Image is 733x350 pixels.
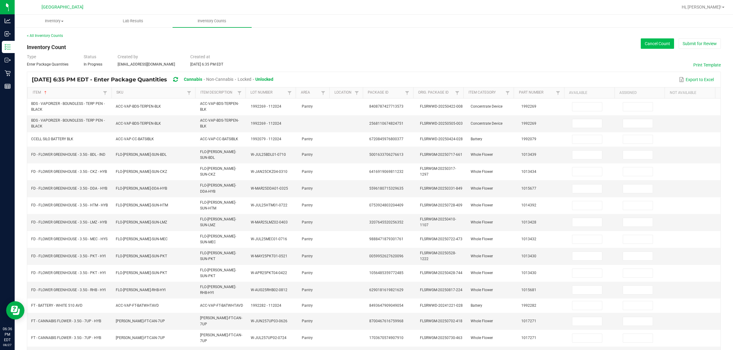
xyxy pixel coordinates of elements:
span: W-JUL25HTM01-0722 [251,203,287,207]
span: FLO-[PERSON_NAME]-SUN-CKZ [200,166,236,177]
span: ACC-VAP-FT-BATWHTAVD [116,303,159,308]
span: Inventory [15,18,93,24]
span: Non-Cannabis [206,77,233,82]
span: FD - FLOWER GREENHOUSE - 3.5G - BDL - IND [31,152,105,157]
span: [GEOGRAPHIC_DATA] [42,5,83,10]
span: 1992079 - 112024 [251,137,281,141]
a: Item CategorySortable [469,90,504,95]
span: FLSRWWD-20250424-028 [420,137,463,141]
span: FLO-[PERSON_NAME]-SUN-MEC [200,234,236,244]
span: Status [84,54,96,59]
span: FLO-[PERSON_NAME]-SUN-HTM [200,200,236,210]
span: Whole Flower [471,237,493,241]
a: Filter [403,89,411,97]
span: CCELL SILO BATTERY BLK [31,137,73,141]
inline-svg: Reports [5,83,11,89]
a: Inventory [15,15,94,27]
span: Whole Flower [471,319,493,323]
a: Filter [101,89,109,97]
span: FLSRWGM-20250730-463 [420,336,462,340]
a: Filter [554,89,562,97]
span: 6416919069811232 [369,170,403,174]
span: Created at [190,54,210,59]
a: < All Inventory Counts [27,34,63,38]
span: FD - FLOWER GREENHOUSE - 3.5G - MEC - HYS [31,237,108,241]
span: Type [27,54,36,59]
span: Whole Flower [471,186,493,191]
a: Filter [319,89,327,97]
span: Pantry [302,254,313,258]
div: [DATE] 6:35 PM EDT - Enter Package Quantities [32,74,278,85]
span: 1992269 [521,121,536,126]
span: FLO-[PERSON_NAME]-RHB-HYI [116,288,166,292]
span: FLSRWGM-20250410-1107 [420,217,456,227]
button: Submit for Review [679,38,721,49]
inline-svg: Inventory [5,44,11,50]
span: FD - FLOWER GREENHOUSE - 3.5G - DDA - HYB [31,186,107,191]
span: FLO-[PERSON_NAME]-DDA-HYB [116,186,167,191]
span: 1013428 [521,220,536,224]
span: W-MAR25LMZ02-0403 [251,220,288,224]
span: Inventory Count [27,44,66,50]
span: Whole Flower [471,203,493,207]
span: 1992269 [521,104,536,109]
span: Inventory Counts [189,18,235,24]
span: FT - CANNABIS FLOWER - 3.5G - 7UP - HYB [31,336,101,340]
a: AreaSortable [301,90,319,95]
span: Pantry [302,271,313,275]
span: FLSRWGM-20250717-661 [420,152,462,157]
span: Pantry [302,186,313,191]
span: FLO-[PERSON_NAME]-RHB-HYI [200,285,236,295]
a: Part NumberSortable [519,90,554,95]
span: 1056485359772485 [369,271,403,275]
span: 5001633706276613 [369,152,403,157]
a: Orig. Package IdSortable [418,90,454,95]
span: FLSRWWD-20241221-028 [420,303,463,308]
span: ACC-VAP-BDS-TERPEN-BLK [200,118,239,128]
button: Cancel Count [641,38,674,49]
span: 0753924803204409 [369,203,403,207]
span: Whole Flower [471,288,493,292]
span: FLO-[PERSON_NAME]-SUN-BDL [116,152,166,157]
span: 1017271 [521,336,536,340]
span: [PERSON_NAME]-FT-CAN-7UP [200,333,242,343]
span: Pantry [302,137,313,141]
span: Pantry [302,303,313,308]
th: Not Available [665,87,715,98]
a: Package IdSortable [368,90,403,95]
a: Lab Results [94,15,173,27]
span: Whole Flower [471,271,493,275]
span: FD - FLOWER GREENHOUSE - 3.5G - RHB - HYI [31,288,106,292]
span: FLSRWGM-20250528-1222 [420,251,456,261]
span: Concentrate Device [471,104,502,109]
span: 1017271 [521,319,536,323]
span: Sortable [43,90,48,95]
span: W-JUL25MEC01-0716 [251,237,287,241]
span: In Progress [84,62,102,66]
span: Whole Flower [471,254,493,258]
span: Whole Flower [471,152,493,157]
span: FLO-[PERSON_NAME]-SUN-LMZ [200,217,236,227]
span: W-AUG25RHB02-0812 [251,288,287,292]
span: W-MAY25PKT01-0521 [251,254,287,258]
span: 3207645520256352 [369,220,403,224]
span: Pantry [302,288,313,292]
span: FT - CANNABIS FLOWER - 3.5G - 7UP - HYB [31,319,101,323]
inline-svg: Analytics [5,18,11,24]
span: Enter Package Quantities [27,62,68,66]
span: ACC-VAP-CC-BATSIBLK [116,137,154,141]
a: Filter [353,89,360,97]
a: Filter [454,89,461,97]
span: ACC-VAP-CC-BATSIBLK [200,137,238,141]
span: 1015681 [521,288,536,292]
span: 1703670574907910 [369,336,403,340]
span: ACC-VAP-FT-BATWHTAVD [200,303,243,308]
inline-svg: Retail [5,70,11,76]
span: FD - FLOWER GREENHOUSE - 3.5G - CKZ - HYB [31,170,107,174]
span: W-JUL25BDL01-0710 [251,152,286,157]
a: Lot NumberSortable [250,90,286,95]
span: 1013430 [521,254,536,258]
span: FT - BATTERY - WHITE 510 AVD [31,303,82,308]
span: 6720845976800377 [369,137,403,141]
span: Concentrate Device [471,121,502,126]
